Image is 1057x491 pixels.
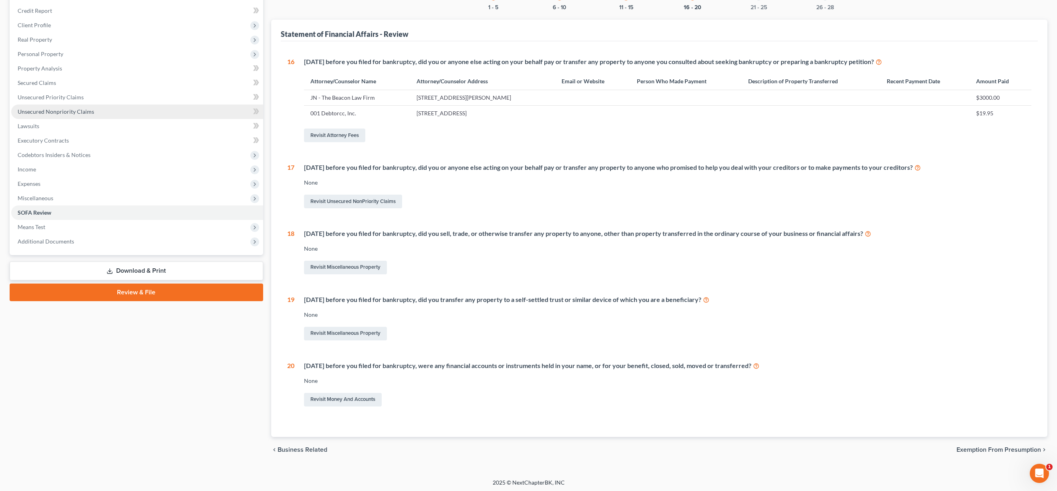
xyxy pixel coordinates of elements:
td: $19.95 [970,105,1031,121]
button: 26 - 28 [816,5,834,10]
div: None [304,311,1031,319]
div: [DATE] before you filed for bankruptcy, did you sell, trade, or otherwise transfer any property t... [304,229,1031,238]
span: 1 [1046,464,1053,470]
th: Recent Payment Date [880,73,970,90]
iframe: Intercom live chat [1030,464,1049,483]
span: Business Related [278,447,327,453]
button: Exemption from Presumption chevron_right [956,447,1047,453]
span: Lawsuits [18,123,39,129]
span: Additional Documents [18,238,74,245]
th: Attorney/Counselor Name [304,73,410,90]
td: [STREET_ADDRESS][PERSON_NAME] [410,90,555,105]
a: Revisit Money and Accounts [304,393,382,406]
a: Unsecured Nonpriority Claims [11,105,263,119]
div: None [304,179,1031,187]
div: [DATE] before you filed for bankruptcy, did you or anyone else acting on your behalf pay or trans... [304,163,1031,172]
a: Revisit Miscellaneous Property [304,327,387,340]
th: Email or Website [555,73,630,90]
span: Client Profile [18,22,51,28]
button: chevron_left Business Related [271,447,327,453]
div: Statement of Financial Affairs - Review [281,29,409,39]
span: Property Analysis [18,65,62,72]
div: [DATE] before you filed for bankruptcy, were any financial accounts or instruments held in your n... [304,361,1031,370]
th: Attorney/Counselor Address [410,73,555,90]
a: Executory Contracts [11,133,263,148]
td: [STREET_ADDRESS] [410,105,555,121]
div: [DATE] before you filed for bankruptcy, did you transfer any property to a self-settled trust or ... [304,295,1031,304]
button: 11 - 15 [619,5,633,10]
i: chevron_right [1041,447,1047,453]
span: Codebtors Insiders & Notices [18,151,91,158]
button: 21 - 25 [751,5,767,10]
span: SOFA Review [18,209,51,216]
td: JN - The Beacon Law Firm [304,90,410,105]
span: Credit Report [18,7,52,14]
span: Unsecured Nonpriority Claims [18,108,94,115]
th: Person Who Made Payment [630,73,742,90]
span: Secured Claims [18,79,56,86]
span: Expenses [18,180,40,187]
div: None [304,245,1031,253]
a: Secured Claims [11,76,263,90]
div: 16 [287,57,294,144]
a: Revisit Attorney Fees [304,129,365,142]
div: 19 [287,295,294,342]
span: Miscellaneous [18,195,53,201]
a: Revisit Unsecured NonPriority Claims [304,195,402,208]
a: Revisit Miscellaneous Property [304,261,387,274]
div: 20 [287,361,294,408]
a: Credit Report [11,4,263,18]
div: [DATE] before you filed for bankruptcy, did you or anyone else acting on your behalf pay or trans... [304,57,1031,66]
button: 1 - 5 [488,5,498,10]
div: None [304,377,1031,385]
span: Means Test [18,223,45,230]
i: chevron_left [271,447,278,453]
a: SOFA Review [11,205,263,220]
span: Real Property [18,36,52,43]
a: Unsecured Priority Claims [11,90,263,105]
a: Lawsuits [11,119,263,133]
button: 6 - 10 [553,5,566,10]
td: $3000.00 [970,90,1031,105]
button: 16 - 20 [684,5,701,10]
th: Description of Property Transferred [742,73,880,90]
span: Personal Property [18,50,63,57]
span: Exemption from Presumption [956,447,1041,453]
td: 001 Debtorcc, Inc. [304,105,410,121]
span: Income [18,166,36,173]
span: Executory Contracts [18,137,69,144]
a: Property Analysis [11,61,263,76]
span: Unsecured Priority Claims [18,94,84,101]
div: 18 [287,229,294,276]
th: Amount Paid [970,73,1031,90]
div: 17 [287,163,294,210]
a: Download & Print [10,262,263,280]
a: Review & File [10,284,263,301]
